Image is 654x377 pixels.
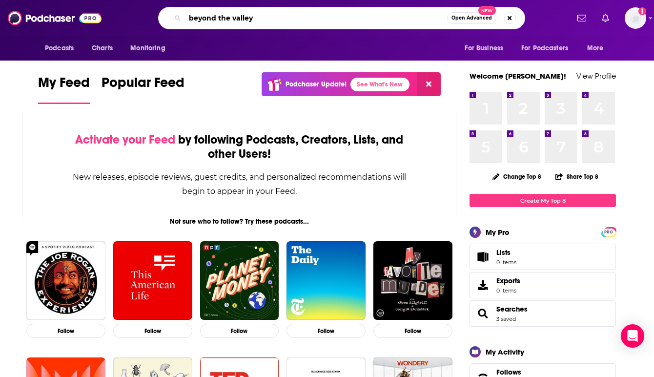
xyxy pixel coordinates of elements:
[38,39,86,58] button: open menu
[576,71,616,81] a: View Profile
[473,307,492,320] a: Searches
[496,276,520,285] span: Exports
[470,194,616,207] a: Create My Top 8
[496,368,521,377] span: Follows
[286,80,347,88] p: Podchaser Update!
[573,10,590,26] a: Show notifications dropdown
[22,217,456,226] div: Not sure who to follow? Try these podcasts...
[286,324,366,338] button: Follow
[113,241,192,320] img: This American Life
[350,78,409,91] a: See What's New
[625,7,646,29] img: User Profile
[451,16,492,21] span: Open Advanced
[625,7,646,29] button: Show profile menu
[496,368,586,377] a: Follows
[200,324,279,338] button: Follow
[621,324,644,348] div: Open Intercom Messenger
[603,228,614,235] a: PRO
[486,347,524,356] div: My Activity
[102,74,184,104] a: Popular Feed
[470,71,566,81] a: Welcome [PERSON_NAME]!
[555,167,599,186] button: Share Top 8
[470,272,616,298] a: Exports
[72,133,407,161] div: by following Podcasts, Creators, Lists, and other Users!
[113,324,192,338] button: Follow
[496,259,516,266] span: 0 items
[123,39,178,58] button: open menu
[38,74,90,97] span: My Feed
[473,278,492,292] span: Exports
[85,39,119,58] a: Charts
[38,74,90,104] a: My Feed
[496,248,511,257] span: Lists
[496,287,520,294] span: 0 items
[515,39,582,58] button: open menu
[465,42,503,55] span: For Business
[102,74,184,97] span: Popular Feed
[130,42,165,55] span: Monitoring
[92,42,113,55] span: Charts
[473,250,492,264] span: Lists
[286,241,366,320] img: The Daily
[470,300,616,327] span: Searches
[603,229,614,236] span: PRO
[373,324,452,338] button: Follow
[521,42,568,55] span: For Podcasters
[185,10,447,26] input: Search podcasts, credits, & more...
[487,170,547,183] button: Change Top 8
[598,10,613,26] a: Show notifications dropdown
[200,241,279,320] img: Planet Money
[587,42,604,55] span: More
[478,6,496,15] span: New
[8,9,102,27] img: Podchaser - Follow, Share and Rate Podcasts
[447,12,496,24] button: Open AdvancedNew
[26,241,105,320] img: The Joe Rogan Experience
[26,324,105,338] button: Follow
[458,39,515,58] button: open menu
[638,7,646,15] svg: Add a profile image
[625,7,646,29] span: Logged in as HughE
[158,7,525,29] div: Search podcasts, credits, & more...
[72,170,407,198] div: New releases, episode reviews, guest credits, and personalized recommendations will begin to appe...
[470,244,616,270] a: Lists
[373,241,452,320] img: My Favorite Murder with Karen Kilgariff and Georgia Hardstark
[496,305,528,314] a: Searches
[75,132,175,147] span: Activate your Feed
[580,39,616,58] button: open menu
[45,42,74,55] span: Podcasts
[486,228,510,237] div: My Pro
[496,315,516,322] a: 3 saved
[496,248,516,257] span: Lists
